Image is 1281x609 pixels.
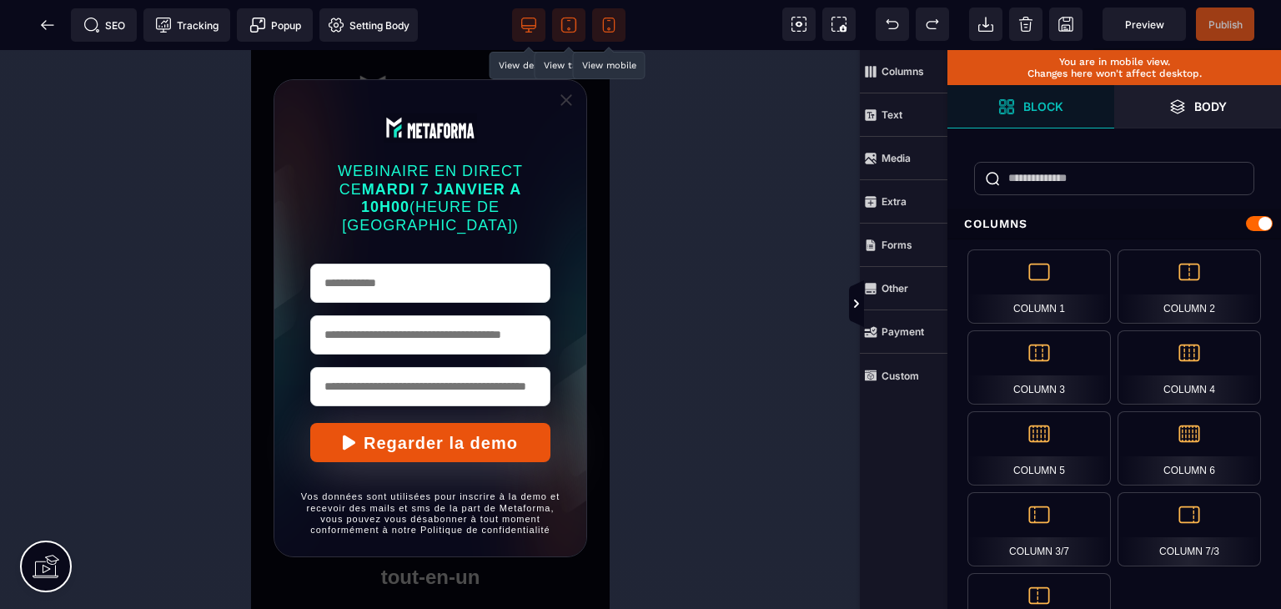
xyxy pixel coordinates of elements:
strong: Extra [882,195,907,208]
text: WEBINAIRE EN DIRECT CE (HEURE DE [GEOGRAPHIC_DATA]) [72,108,287,189]
strong: Text [882,108,902,121]
div: Columns [947,209,1281,239]
span: Payment [860,310,947,354]
strong: Columns [882,65,924,78]
span: View components [782,8,816,41]
button: Regarder la demo [59,373,299,412]
strong: Custom [882,370,919,382]
div: Column 1 [967,249,1111,324]
div: Column 5 [967,411,1111,486]
p: You are in mobile view. [956,56,1273,68]
span: Save [1049,8,1083,41]
span: Open Import Webpage [969,8,1002,41]
span: Clear [1009,8,1042,41]
strong: Other [882,282,908,294]
strong: Forms [882,239,912,251]
span: Redo [916,8,949,41]
span: Preview [1125,18,1164,31]
span: Undo [876,8,909,41]
div: Column 4 [1118,330,1261,405]
a: Close [302,37,329,63]
span: View tablet [552,8,585,42]
span: Open Blocks [947,85,1114,128]
span: Favicon [319,8,418,42]
h2: Vos données sont utilisées pour inscrire à la demo et recevoir des mails et sms de la part de Met... [47,433,312,498]
span: Save [1196,8,1254,41]
p: Changes here won't affect desktop. [956,68,1273,79]
span: Open Layers [1114,85,1281,128]
span: Publish [1208,18,1243,31]
span: Tracking [155,17,219,33]
b: MARDI 7 JANVIER A 10H00 [110,131,275,166]
div: Column 3 [967,330,1111,405]
img: 074ec184fe1d2425f80d4b33d62ca662_abe9e435164421cb06e33ef15842a39e_e5ef653356713f0d7dd3797ab850248... [133,63,225,93]
div: Column 3/7 [967,492,1111,566]
span: Back [31,8,64,42]
span: Extra [860,180,947,224]
span: Media [860,137,947,180]
span: SEO [83,17,125,33]
span: Custom Block [860,354,947,397]
span: Setting Body [328,17,409,33]
strong: Block [1023,100,1063,113]
strong: Media [882,152,911,164]
span: Columns [860,50,947,93]
span: Toggle Views [947,279,964,330]
div: Column 2 [1118,249,1261,324]
strong: Body [1194,100,1227,113]
span: Seo meta data [71,8,137,42]
span: Forms [860,224,947,267]
span: Tracking code [143,8,230,42]
span: View desktop [512,8,545,42]
span: Other [860,267,947,310]
div: Column 7/3 [1118,492,1261,566]
div: Column 6 [1118,411,1261,486]
span: Popup [249,17,301,33]
span: Screenshot [822,8,856,41]
span: Preview [1103,8,1186,41]
strong: Payment [882,325,924,338]
span: Text [860,93,947,137]
span: Create Alert Modal [237,8,313,42]
span: View mobile [592,8,625,42]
